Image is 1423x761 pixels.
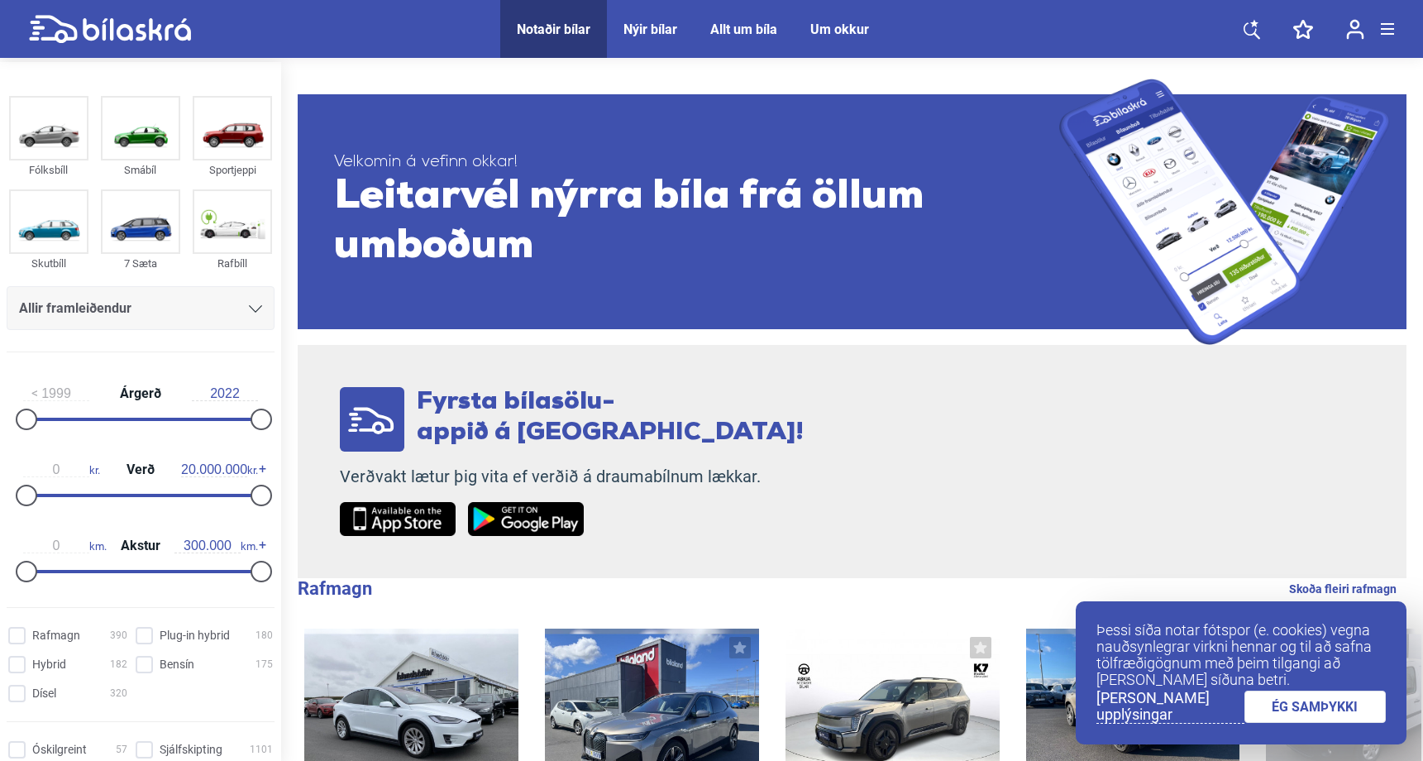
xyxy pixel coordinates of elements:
[117,539,165,553] span: Akstur
[160,656,194,673] span: Bensín
[101,160,180,179] div: Smábíl
[9,254,88,273] div: Skutbíll
[334,152,1059,173] span: Velkomin á vefinn okkar!
[710,22,777,37] a: Allt um bíla
[110,627,127,644] span: 390
[9,160,88,179] div: Fólksbíll
[32,627,80,644] span: Rafmagn
[193,160,272,179] div: Sportjeppi
[417,390,804,446] span: Fyrsta bílasölu- appið á [GEOGRAPHIC_DATA]!
[19,297,131,320] span: Allir framleiðendur
[334,173,1059,272] span: Leitarvél nýrra bíla frá öllum umboðum
[116,741,127,759] span: 57
[250,741,273,759] span: 1101
[122,463,159,476] span: Verð
[298,578,372,599] b: Rafmagn
[160,627,230,644] span: Plug-in hybrid
[32,685,56,702] span: Dísel
[116,387,165,400] span: Árgerð
[174,538,258,553] span: km.
[1244,691,1387,723] a: ÉG SAMÞYKKI
[340,467,804,487] p: Verðvakt lætur þig vita ef verðið á draumabílnum lækkar.
[181,462,258,477] span: kr.
[32,741,87,759] span: Óskilgreint
[101,254,180,273] div: 7 Sæta
[1096,622,1386,688] p: Þessi síða notar fótspor (e. cookies) vegna nauðsynlegrar virkni hennar og til að safna tölfræðig...
[1346,19,1364,40] img: user-login.svg
[110,656,127,673] span: 182
[110,685,127,702] span: 320
[517,22,590,37] a: Notaðir bílar
[623,22,677,37] a: Nýir bílar
[1096,690,1244,724] a: [PERSON_NAME] upplýsingar
[23,538,107,553] span: km.
[1289,578,1397,600] a: Skoða fleiri rafmagn
[23,462,100,477] span: kr.
[255,656,273,673] span: 175
[810,22,869,37] a: Um okkur
[255,627,273,644] span: 180
[298,79,1406,345] a: Velkomin á vefinn okkar!Leitarvél nýrra bíla frá öllum umboðum
[193,254,272,273] div: Rafbíll
[160,741,222,759] span: Sjálfskipting
[32,656,66,673] span: Hybrid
